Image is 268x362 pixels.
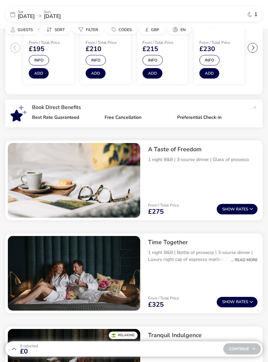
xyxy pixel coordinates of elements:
naf-pibe-menu-bar-item: en [167,25,194,34]
span: Codes [119,27,132,32]
span: en [180,27,186,32]
swiper-slide: 1 / 6 [20,9,77,87]
p: From / Total Price [148,297,179,300]
span: GBP [151,27,159,32]
p: From / Total Price [199,41,239,45]
button: ShowRates [217,204,258,215]
p: From / Total Price [86,41,126,45]
button: Info [29,55,49,66]
div: ... Read More [227,257,258,263]
swiper-slide: 3 / 6 [134,9,191,87]
span: [DATE] [18,13,35,20]
span: £230 [199,46,215,53]
span: Show [222,208,236,212]
p: 1 night B&B | Bottle of prosecco | 3-course dinner | Luxury night cap of espresso martinis & salt... [148,249,258,263]
button: Codes [106,25,137,34]
p: Sun [44,10,61,14]
span: Filter [86,27,98,32]
div: A Taste of Freedom1 night B&B | 3-course dinner | Glass of prosecco [143,141,263,180]
button: Info [142,55,163,66]
button: Filter [73,25,104,34]
span: Guests [18,27,33,32]
span: Show [222,300,236,304]
span: 1 [254,12,258,17]
button: Add [199,68,219,79]
naf-pibe-menu-bar-item: Codes [106,25,140,34]
span: 0 Selected [20,343,38,349]
i: £ [145,27,148,33]
button: ShowRates [217,297,258,308]
button: Info [86,55,106,66]
button: Add [142,68,162,79]
p: Free Cancellation [105,116,172,120]
swiper-slide: 2 / 6 [77,9,134,87]
span: £215 [142,46,158,53]
button: Sort [41,25,70,34]
p: Best Rate Guaranteed [32,116,99,120]
button: Info [199,55,220,66]
div: Sat[DATE]Sun[DATE]1 [5,7,263,22]
button: Add [29,68,49,79]
span: [DATE] [44,13,61,20]
button: Add [86,68,106,79]
span: £0 [20,348,38,355]
p: From / Total Price [142,41,182,45]
naf-pibe-menu-bar-item: Guests [5,25,41,34]
p: Book Direct Benefits [32,105,250,110]
div: Continue [223,343,261,355]
button: £GBP [140,25,165,34]
span: Sort [55,27,65,32]
span: Continue [229,347,255,351]
swiper-slide: 1 / 1 [8,143,140,218]
p: From / Total Price [29,41,69,45]
span: £210 [86,46,101,53]
h2: Time Together [148,239,258,246]
swiper-slide: 4 / 6 [191,9,248,87]
p: From / Total Price [148,204,179,208]
button: Guests [5,25,38,34]
p: 1 night B&B | 3-course dinner | Glass of prosecco [148,156,258,163]
span: £325 [148,302,164,308]
naf-pibe-menu-bar-item: £GBP [140,25,167,34]
h2: Tranquil Indulgence [148,332,258,339]
p: Preferential Check-in [177,116,244,120]
swiper-slide: 1 / 1 [8,236,140,311]
span: £275 [148,209,164,215]
naf-pibe-menu-bar-item: Filter [73,25,106,34]
p: Sat [18,10,35,14]
button: en [167,25,191,34]
div: Relaxing [109,332,138,339]
h2: A Taste of Freedom [148,146,258,154]
naf-pibe-menu-bar-item: Sort [41,25,73,34]
span: £195 [29,46,44,53]
div: Time Together1 night B&B | Bottle of prosecco | 3-course dinner | Luxury night cap of espresso ma... [143,234,263,273]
